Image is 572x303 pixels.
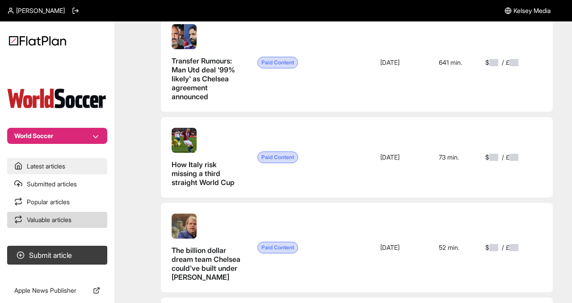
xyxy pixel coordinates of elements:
span: The billion dollar dream team Chelsea could've built under Todd Boehly [172,246,243,282]
td: [DATE] [373,117,432,198]
a: Transfer Rumours: Man Utd deal '99% likely' as Chelsea agreement announced [172,24,243,101]
span: Transfer Rumours: Man Utd deal '99% likely' as Chelsea agreement announced [172,56,243,101]
a: Latest articles [7,158,107,174]
span: $ / £ [485,243,522,252]
td: [DATE] [373,203,432,292]
img: Transfer Rumours: Man Utd deal '99% likely' as Chelsea agreement announced [172,24,197,49]
span: Paid Content [257,57,298,68]
span: $ / £ [485,58,522,67]
a: Valuable articles [7,212,107,228]
img: Publication Logo [7,87,107,110]
span: Paid Content [257,242,298,253]
span: [PERSON_NAME] [16,6,65,15]
a: How Italy risk missing a third straight World Cup [172,128,243,187]
button: Submit article [7,246,107,265]
a: Apple News Publisher [7,282,107,299]
a: [PERSON_NAME] [7,6,65,15]
button: World Soccer [7,128,107,144]
td: 52 min. [432,203,478,292]
span: The billion dollar dream team Chelsea could've built under [PERSON_NAME] [172,246,240,282]
a: Submitted articles [7,176,107,192]
span: $ / £ [485,153,522,162]
img: How Italy risk missing a third straight World Cup [172,128,197,153]
span: Kelsey Media [513,6,551,15]
td: 73 min. [432,117,478,198]
a: Popular articles [7,194,107,210]
img: The billion dollar dream team Chelsea could've built under Todd Boehly [172,214,197,239]
span: How Italy risk missing a third straight World Cup [172,160,243,187]
img: Logo [9,36,66,46]
span: Paid Content [257,151,298,163]
span: Transfer Rumours: Man Utd deal '99% likely' as Chelsea agreement announced [172,56,235,101]
td: 641 min. [432,13,478,112]
td: [DATE] [373,13,432,112]
a: The billion dollar dream team Chelsea could've built under [PERSON_NAME] [172,214,243,282]
span: How Italy risk missing a third straight World Cup [172,160,235,187]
